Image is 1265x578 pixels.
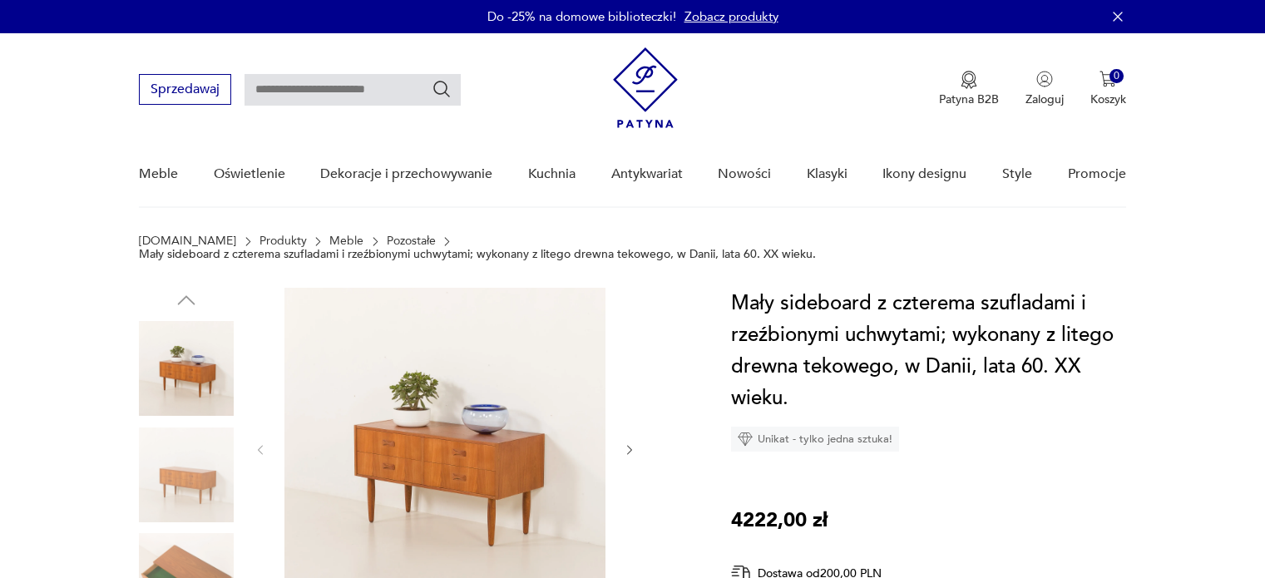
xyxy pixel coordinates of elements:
img: Ikonka użytkownika [1036,71,1053,87]
p: Zaloguj [1025,91,1064,107]
a: Pozostałe [387,235,436,248]
a: Meble [329,235,363,248]
div: 0 [1109,69,1124,83]
p: Patyna B2B [939,91,999,107]
a: Nowości [718,142,771,206]
img: Zdjęcie produktu Mały sideboard z czterema szufladami i rzeźbionymi uchwytami; wykonany z litego ... [139,321,234,416]
button: Sprzedawaj [139,74,231,105]
p: Koszyk [1090,91,1126,107]
img: Zdjęcie produktu Mały sideboard z czterema szufladami i rzeźbionymi uchwytami; wykonany z litego ... [139,427,234,522]
a: Dekoracje i przechowywanie [320,142,492,206]
a: Ikona medaluPatyna B2B [939,71,999,107]
p: Mały sideboard z czterema szufladami i rzeźbionymi uchwytami; wykonany z litego drewna tekowego, ... [139,248,816,261]
img: Ikona diamentu [738,432,753,447]
button: 0Koszyk [1090,71,1126,107]
p: Do -25% na domowe biblioteczki! [487,8,676,25]
p: 4222,00 zł [731,505,828,536]
a: Klasyki [807,142,847,206]
img: Ikona medalu [961,71,977,89]
img: Ikona koszyka [1099,71,1116,87]
a: Produkty [259,235,307,248]
a: [DOMAIN_NAME] [139,235,236,248]
button: Patyna B2B [939,71,999,107]
button: Szukaj [432,79,452,99]
a: Style [1002,142,1032,206]
a: Oświetlenie [214,142,285,206]
button: Zaloguj [1025,71,1064,107]
a: Promocje [1068,142,1126,206]
a: Meble [139,142,178,206]
a: Ikony designu [882,142,966,206]
a: Antykwariat [611,142,683,206]
h1: Mały sideboard z czterema szufladami i rzeźbionymi uchwytami; wykonany z litego drewna tekowego, ... [731,288,1126,414]
a: Kuchnia [528,142,576,206]
img: Patyna - sklep z meblami i dekoracjami vintage [613,47,678,128]
div: Unikat - tylko jedna sztuka! [731,427,899,452]
a: Sprzedawaj [139,85,231,96]
a: Zobacz produkty [684,8,778,25]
